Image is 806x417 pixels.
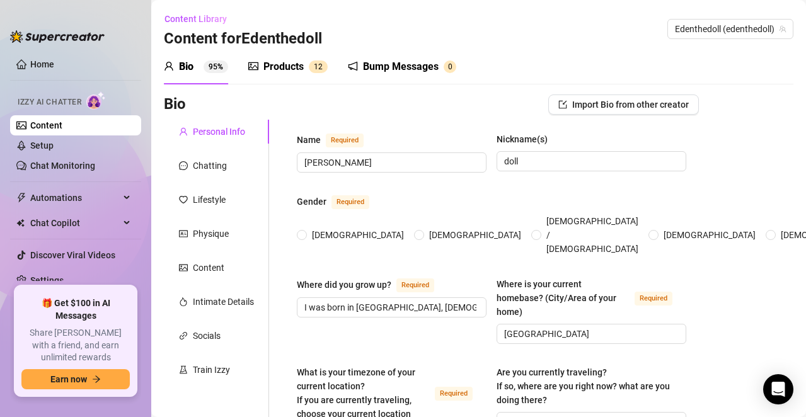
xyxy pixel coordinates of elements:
div: Name [297,133,321,147]
span: experiment [179,365,188,374]
span: thunderbolt [16,193,26,203]
div: Gender [297,195,326,208]
div: Chatting [193,159,227,173]
div: Train Izzy [193,363,230,377]
span: Are you currently traveling? If so, where are you right now? what are you doing there? [497,367,670,405]
a: Content [30,120,62,130]
span: Import Bio from other creator [572,100,689,110]
span: [DEMOGRAPHIC_DATA] [659,228,761,242]
div: Open Intercom Messenger [763,374,793,404]
label: Nickname(s) [497,132,556,146]
img: AI Chatter [86,91,106,110]
button: Import Bio from other creator [548,94,699,115]
div: Intimate Details [193,295,254,309]
span: 🎁 Get $100 in AI Messages [21,297,130,322]
input: Name [304,156,476,169]
div: Personal Info [193,125,245,139]
a: Setup [30,140,54,151]
label: Gender [297,194,383,209]
div: Where is your current homebase? (City/Area of your home) [497,277,630,319]
div: Lifestyle [193,193,226,207]
a: Discover Viral Videos [30,250,115,260]
span: Share [PERSON_NAME] with a friend, and earn unlimited rewards [21,327,130,364]
span: picture [179,263,188,272]
span: Earn now [50,374,87,384]
sup: 0 [444,60,456,73]
button: Content Library [164,9,237,29]
label: Where is your current homebase? (City/Area of your home) [497,277,686,319]
h3: Content for Edenthedoll [164,29,322,49]
div: Physique [193,227,229,241]
span: team [779,25,786,33]
span: Automations [30,188,120,208]
img: Chat Copilot [16,219,25,227]
sup: 95% [204,60,228,73]
div: Content [193,261,224,275]
input: Nickname(s) [504,154,676,168]
span: user [179,127,188,136]
img: logo-BBDzfeDw.svg [10,30,105,43]
input: Where is your current homebase? (City/Area of your home) [504,327,676,341]
a: Settings [30,275,64,285]
span: 1 [314,62,318,71]
div: Products [263,59,304,74]
div: Nickname(s) [497,132,548,146]
label: Name [297,132,377,147]
button: Earn nowarrow-right [21,369,130,389]
label: Where did you grow up? [297,277,448,292]
span: [DEMOGRAPHIC_DATA] [424,228,526,242]
span: link [179,331,188,340]
span: Required [331,195,369,209]
span: Required [635,292,672,306]
span: arrow-right [92,375,101,384]
span: Required [326,134,364,147]
span: notification [348,61,358,71]
span: picture [248,61,258,71]
span: Content Library [164,14,227,24]
div: Bio [179,59,193,74]
input: Where did you grow up? [304,300,476,314]
div: Bump Messages [363,59,439,74]
span: fire [179,297,188,306]
span: Required [396,278,434,292]
span: user [164,61,174,71]
span: Edenthedoll (edenthedoll) [675,20,786,38]
span: idcard [179,229,188,238]
sup: 12 [309,60,328,73]
a: Chat Monitoring [30,161,95,171]
h3: Bio [164,94,186,115]
span: [DEMOGRAPHIC_DATA] [307,228,409,242]
span: heart [179,195,188,204]
span: message [179,161,188,170]
div: Socials [193,329,221,343]
span: [DEMOGRAPHIC_DATA] / [DEMOGRAPHIC_DATA] [541,214,643,256]
a: Home [30,59,54,69]
span: 2 [318,62,323,71]
span: Required [435,387,473,401]
span: import [558,100,567,109]
span: Chat Copilot [30,213,120,233]
div: Where did you grow up? [297,278,391,292]
span: Izzy AI Chatter [18,96,81,108]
